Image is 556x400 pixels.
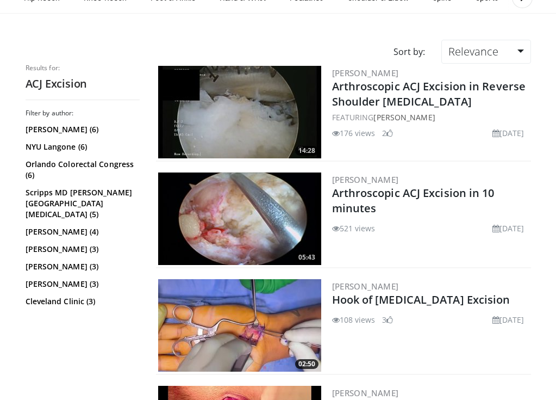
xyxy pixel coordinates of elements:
[158,279,321,372] img: ff1c732a-582f-40f1-bcab-0fc8cd0f3a6f.300x170_q85_crop-smart_upscale.jpg
[295,253,318,262] span: 05:43
[332,292,510,307] a: Hook of [MEDICAL_DATA] Excision
[332,127,376,139] li: 176 views
[158,173,321,265] img: eWNh-8akTAF2kj8X4xMDoxOjBzMTt2bJ.300x170_q85_crop-smart_upscale.jpg
[26,109,140,118] h3: Filter by author:
[382,127,393,139] li: 2
[26,261,137,272] a: [PERSON_NAME] (3)
[492,223,524,234] li: [DATE]
[26,141,137,152] a: NYU Langone (6)
[332,281,399,292] a: [PERSON_NAME]
[332,186,495,216] a: Arthroscopic ACJ Excision in 10 minutes
[332,314,376,325] li: 108 views
[441,40,530,64] a: Relevance
[26,226,137,237] a: [PERSON_NAME] (4)
[448,44,498,59] span: Relevance
[492,314,524,325] li: [DATE]
[332,67,399,78] a: [PERSON_NAME]
[158,66,321,158] a: 14:28
[158,66,321,158] img: 13325be9-90fc-4dc7-993d-3ae8134ce8ba.300x170_q85_crop-smart_upscale.jpg
[26,296,137,307] a: Cleveland Clinic (3)
[385,40,433,64] div: Sort by:
[373,112,435,122] a: [PERSON_NAME]
[295,359,318,369] span: 02:50
[26,64,140,72] p: Results for:
[295,146,318,156] span: 14:28
[26,279,137,290] a: [PERSON_NAME] (3)
[332,387,399,398] a: [PERSON_NAME]
[26,187,137,220] a: Scripps MD [PERSON_NAME][GEOGRAPHIC_DATA][MEDICAL_DATA] (5)
[26,244,137,255] a: [PERSON_NAME] (3)
[382,314,393,325] li: 3
[332,174,399,185] a: [PERSON_NAME]
[158,279,321,372] a: 02:50
[158,173,321,265] a: 05:43
[332,112,529,123] div: FEATURING
[492,127,524,139] li: [DATE]
[26,159,137,181] a: Orlando Colorectal Congress (6)
[26,77,140,91] h2: ACJ Excision
[26,124,137,135] a: [PERSON_NAME] (6)
[332,223,376,234] li: 521 views
[332,79,526,109] a: Arthroscopic ACJ Excision in Reverse Shoulder [MEDICAL_DATA]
